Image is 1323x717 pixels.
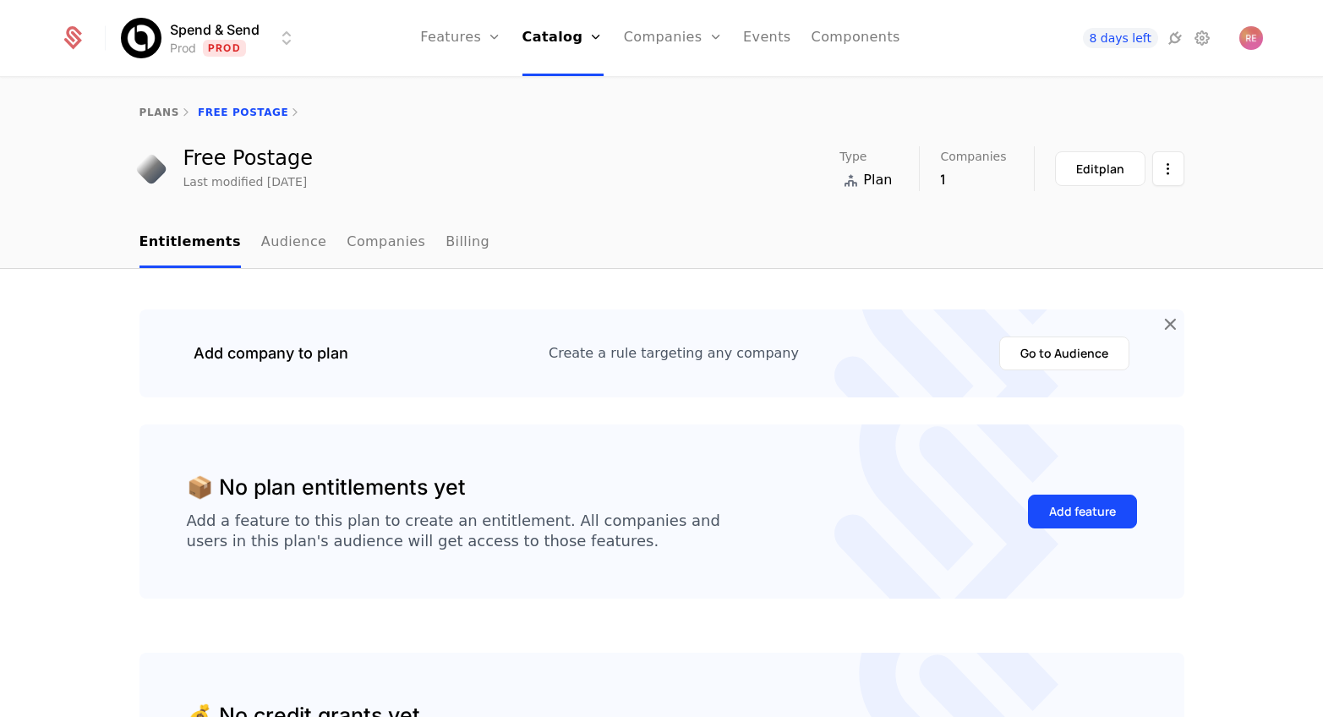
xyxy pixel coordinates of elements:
a: Audience [261,218,327,268]
button: Editplan [1055,151,1145,186]
div: 1 [940,169,1006,189]
div: Add company to plan [194,342,348,365]
div: Create a rule targeting any company [549,343,799,364]
span: Companies [940,151,1006,162]
a: 8 days left [1083,28,1159,48]
span: Spend & Send [170,19,260,40]
a: Settings [1192,28,1212,48]
nav: Main [139,218,1184,268]
div: Free Postage [183,148,313,168]
button: Go to Audience [999,337,1129,370]
span: Plan [863,170,892,190]
img: Spend & Send [121,18,161,58]
button: Add feature [1028,495,1137,528]
a: Companies [347,218,425,268]
button: Open user button [1239,26,1263,50]
a: Entitlements [139,218,241,268]
button: Select action [1152,151,1184,186]
a: plans [139,107,179,118]
ul: Choose Sub Page [139,218,490,268]
div: Edit plan [1076,161,1124,178]
a: Billing [446,218,489,268]
button: Select environment [126,19,297,57]
div: Add a feature to this plan to create an entitlement. All companies and users in this plan's audie... [187,511,720,551]
a: Integrations [1165,28,1185,48]
span: Prod [203,40,246,57]
span: Type [839,151,867,162]
div: 📦 No plan entitlements yet [187,472,466,504]
img: ryan echternacht [1239,26,1263,50]
div: Add feature [1049,503,1116,520]
div: Prod [170,40,196,57]
div: Last modified [DATE] [183,173,308,190]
